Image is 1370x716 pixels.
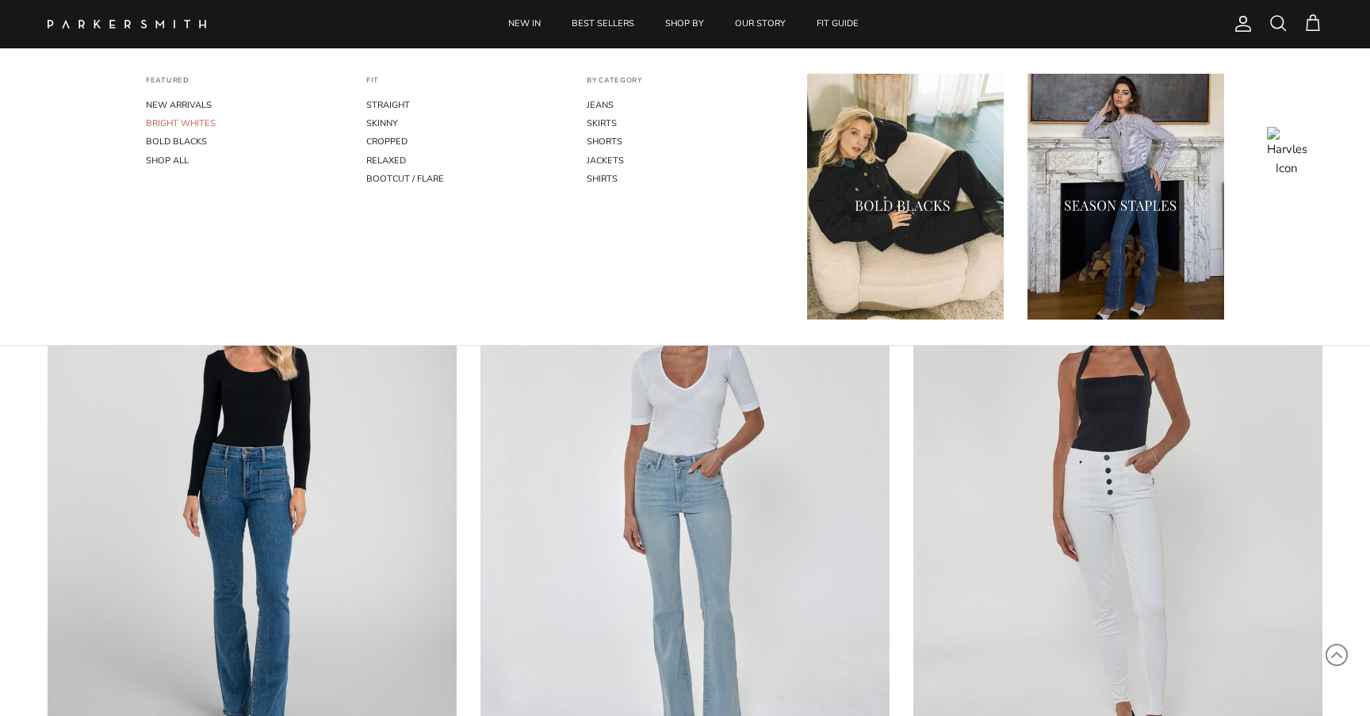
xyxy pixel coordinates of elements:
a: STRAIGHT [366,96,563,114]
a: FEATURED [146,76,189,97]
a: SKIRTS [587,114,783,132]
a: SHORTS [587,132,783,151]
a: JEANS [587,96,783,114]
a: JACKETS [587,151,783,170]
a: SKINNY [366,114,563,132]
a: BRIGHT WHITES [146,114,342,132]
a: BOLD BLACKS [146,132,342,151]
a: BOOTCUT / FLARE [366,170,563,188]
img: Parker Smith [48,20,206,29]
a: CROPPED [366,132,563,151]
a: Account [1227,14,1253,33]
svg: Scroll to Top [1325,643,1349,667]
a: FIT [366,76,379,97]
a: SHOP ALL [146,151,342,170]
a: BY CATEGORY [587,76,642,97]
a: SHIRTS [587,170,783,188]
a: NEW ARRIVALS [146,96,342,114]
a: RELAXED [366,151,563,170]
